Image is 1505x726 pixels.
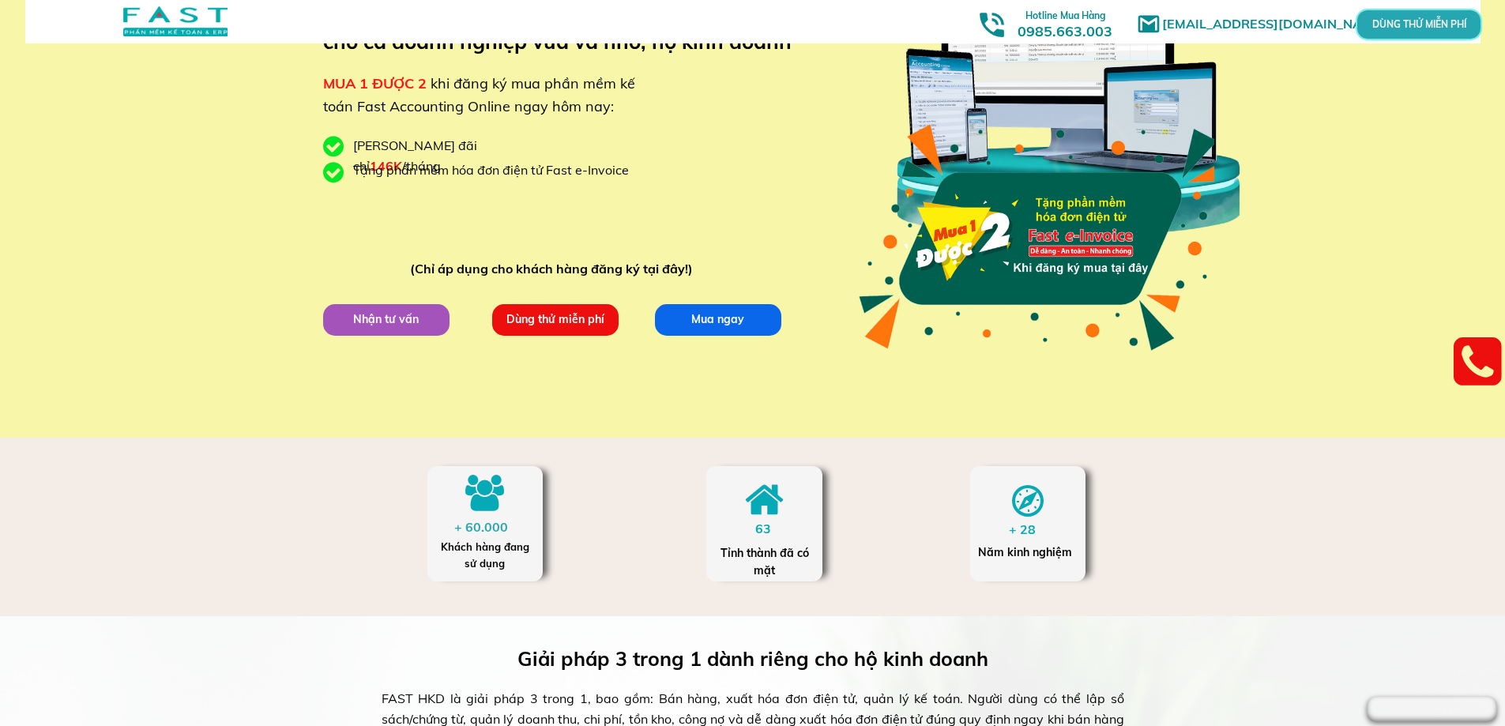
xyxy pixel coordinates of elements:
[491,303,618,335] p: Dùng thử miễn phí
[755,519,786,540] div: 63
[719,544,811,580] div: Tỉnh thành đã có mặt
[353,136,559,176] div: [PERSON_NAME] đãi chỉ /tháng
[454,517,516,538] div: + 60.000
[1009,520,1051,540] div: + 28
[1400,21,1437,29] p: DÙNG THỬ MIỄN PHÍ
[517,643,1011,675] h3: Giải pháp 3 trong 1 dành riêng cho hộ kinh doanh
[353,160,641,181] div: Tặng phần mềm hóa đơn điện tử Fast e-Invoice
[1000,6,1130,39] h3: 0985.663.003
[410,259,700,280] div: (Chỉ áp dụng cho khách hàng đăng ký tại đây!)
[323,74,635,115] span: khi đăng ký mua phần mềm kế toán Fast Accounting Online ngay hôm nay:
[322,303,449,335] p: Nhận tư vấn
[435,539,534,572] div: Khách hàng đang sử dụng
[370,158,402,174] span: 146K
[978,544,1077,561] div: Năm kinh nghiệm
[1162,14,1395,35] h1: [EMAIL_ADDRESS][DOMAIN_NAME]
[654,303,781,335] p: Mua ngay
[323,74,427,92] span: MUA 1 ĐƯỢC 2
[1025,9,1105,21] span: Hotline Mua Hàng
